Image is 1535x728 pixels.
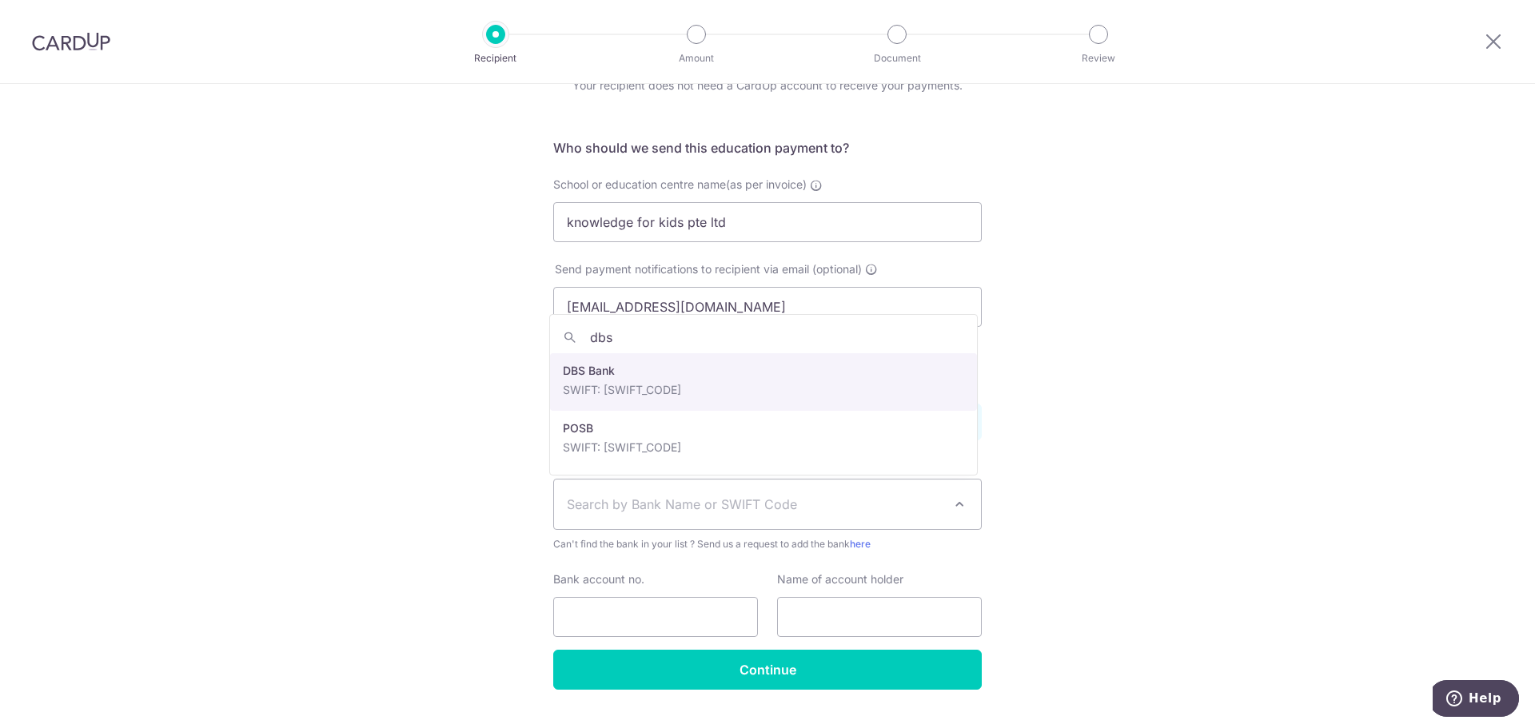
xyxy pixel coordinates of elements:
[777,571,903,587] label: Name of account holder
[553,650,982,690] input: Continue
[637,50,756,66] p: Amount
[553,78,982,93] div: Your recipient does not need a CardUp account to receive your payments.
[555,261,862,277] span: Send payment notifications to recipient via email (optional)
[838,50,956,66] p: Document
[553,138,982,157] h5: Who should we send this education payment to?
[563,363,964,379] p: DBS Bank
[1433,680,1519,720] iframe: Opens a widget where you can find more information
[567,495,943,514] span: Search by Bank Name or SWIFT Code
[563,440,964,455] p: SWIFT: [SWIFT_CODE]
[36,11,69,26] span: Help
[437,50,555,66] p: Recipient
[553,571,644,587] label: Bank account no.
[563,382,964,398] p: SWIFT: [SWIFT_CODE]
[553,536,982,552] span: Can't find the bank in your list ? Send us a request to add the bank
[563,420,964,436] p: POSB
[553,177,807,191] span: School or education centre name(as per invoice)
[1039,50,1158,66] p: Review
[553,287,982,327] input: Enter email address
[32,32,110,51] img: CardUp
[850,538,871,550] a: here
